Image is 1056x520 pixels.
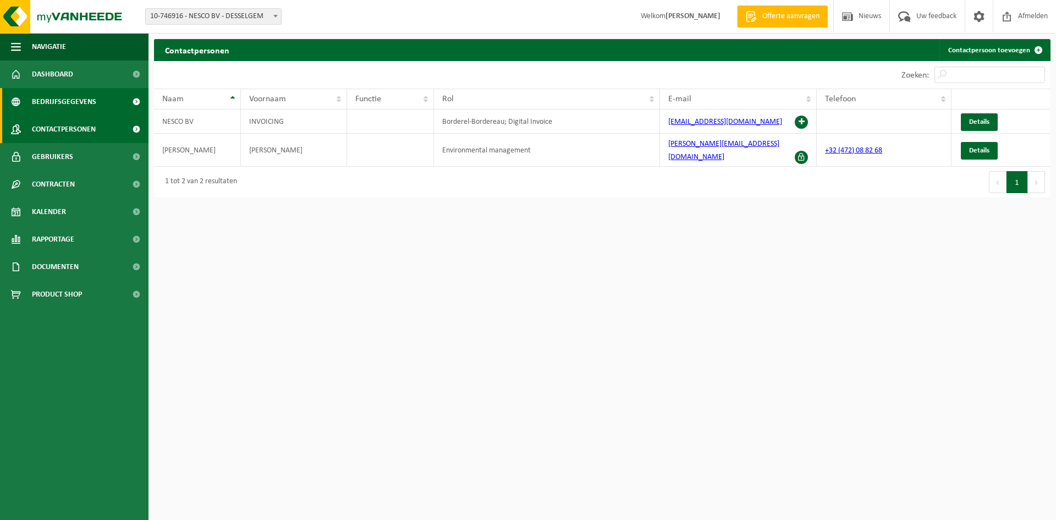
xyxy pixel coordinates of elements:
[32,33,66,61] span: Navigatie
[434,134,660,167] td: Environmental management
[241,134,347,167] td: [PERSON_NAME]
[825,146,882,155] a: +32 (472) 08 82 68
[989,171,1007,193] button: Previous
[32,61,73,88] span: Dashboard
[1028,171,1045,193] button: Next
[32,281,82,308] span: Product Shop
[665,12,721,20] strong: [PERSON_NAME]
[241,110,347,134] td: INVOICING
[760,11,822,22] span: Offerte aanvragen
[901,71,929,80] label: Zoeken:
[154,134,241,167] td: [PERSON_NAME]
[32,226,74,253] span: Rapportage
[939,39,1049,61] a: Contactpersoon toevoegen
[154,110,241,134] td: NESCO BV
[961,113,998,131] a: Details
[32,143,73,171] span: Gebruikers
[159,172,237,192] div: 1 tot 2 van 2 resultaten
[32,116,96,143] span: Contactpersonen
[249,95,286,103] span: Voornaam
[668,140,779,161] a: [PERSON_NAME][EMAIL_ADDRESS][DOMAIN_NAME]
[969,147,989,154] span: Details
[1007,171,1028,193] button: 1
[825,95,856,103] span: Telefoon
[668,95,691,103] span: E-mail
[961,142,998,160] a: Details
[668,118,782,126] a: [EMAIL_ADDRESS][DOMAIN_NAME]
[32,171,75,198] span: Contracten
[737,6,828,28] a: Offerte aanvragen
[154,39,240,61] h2: Contactpersonen
[969,118,989,125] span: Details
[434,110,660,134] td: Borderel-Bordereau; Digital Invoice
[355,95,381,103] span: Functie
[442,95,454,103] span: Rol
[32,88,96,116] span: Bedrijfsgegevens
[145,8,282,25] span: 10-746916 - NESCO BV - DESSELGEM
[32,253,79,281] span: Documenten
[162,95,184,103] span: Naam
[32,198,66,226] span: Kalender
[146,9,281,24] span: 10-746916 - NESCO BV - DESSELGEM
